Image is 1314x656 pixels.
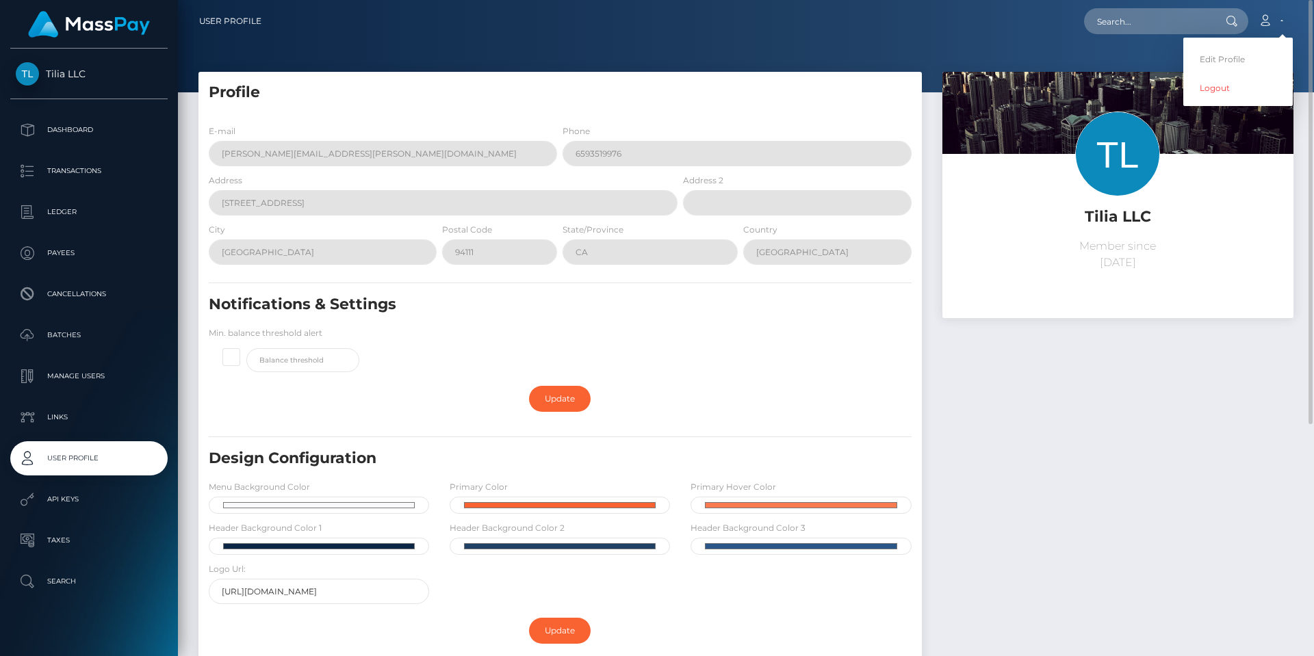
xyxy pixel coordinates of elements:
a: Cancellations [10,277,168,311]
label: Header Background Color 2 [450,522,565,534]
p: Manage Users [16,366,162,386]
p: Taxes [16,530,162,551]
label: Address [209,174,242,187]
label: Postal Code [442,224,492,236]
p: Links [16,407,162,428]
p: Ledger [16,202,162,222]
label: Header Background Color 3 [691,522,806,534]
p: Transactions [16,161,162,181]
a: Search [10,564,168,599]
p: Member since [DATE] [953,238,1283,271]
a: Taxes [10,523,168,557]
a: Ledger [10,195,168,229]
label: E-mail [209,125,235,137]
a: Payees [10,236,168,270]
label: City [209,224,225,236]
a: Manage Users [10,359,168,393]
label: Primary Color [450,481,508,493]
label: Header Background Color 1 [209,522,322,534]
h5: Tilia LLC [953,207,1283,228]
label: State/Province [563,224,623,236]
p: Payees [16,243,162,263]
a: Logout [1183,75,1293,101]
label: Address 2 [683,174,723,187]
img: MassPay Logo [28,11,150,38]
h5: Design Configuration [209,448,799,469]
a: Links [10,400,168,434]
input: Search... [1084,8,1213,34]
label: Min. balance threshold alert [209,327,322,339]
p: API Keys [16,489,162,510]
label: Logo Url: [209,563,246,575]
span: Tilia LLC [10,68,168,80]
label: Country [743,224,777,236]
a: User Profile [10,441,168,475]
h5: Profile [209,82,912,103]
p: Search [16,571,162,592]
label: Menu Background Color [209,481,310,493]
a: API Keys [10,482,168,516]
label: Primary Hover Color [691,481,776,493]
p: Dashboard [16,120,162,140]
img: Tilia LLC [16,62,39,86]
p: Batches [16,325,162,345]
p: Cancellations [16,284,162,304]
a: Transactions [10,154,168,188]
a: Update [529,618,591,644]
a: Update [529,386,591,412]
a: Dashboard [10,113,168,147]
h5: Notifications & Settings [209,294,799,315]
p: User Profile [16,448,162,469]
img: ... [942,72,1293,306]
a: Batches [10,318,168,352]
a: Edit Profile [1183,47,1293,72]
label: Phone [563,125,590,137]
a: User Profile [199,7,261,36]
